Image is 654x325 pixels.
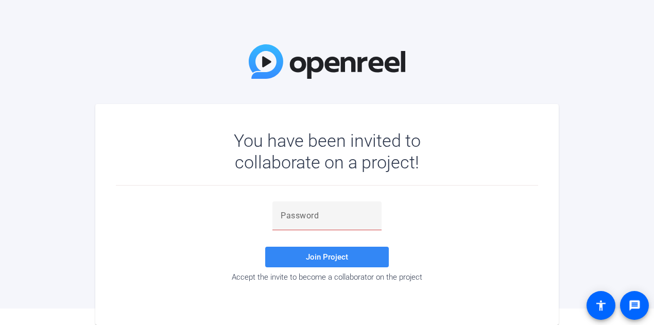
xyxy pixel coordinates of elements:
[265,247,389,267] button: Join Project
[116,272,538,282] div: Accept the invite to become a collaborator on the project
[595,299,607,312] mat-icon: accessibility
[628,299,641,312] mat-icon: message
[204,130,451,173] div: You have been invited to collaborate on a project!
[281,210,373,222] input: Password
[306,252,348,262] span: Join Project
[249,44,405,79] img: OpenReel Logo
